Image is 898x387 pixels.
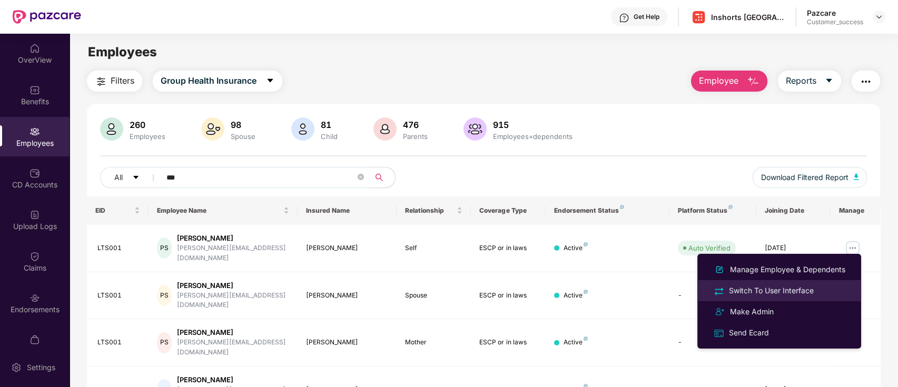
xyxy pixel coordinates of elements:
div: Employees [127,132,167,141]
img: svg+xml;base64,PHN2ZyBpZD0iRW1wbG95ZWVzIiB4bWxucz0iaHR0cDovL3d3dy53My5vcmcvMjAwMC9zdmciIHdpZHRoPS... [29,126,40,137]
div: [PERSON_NAME] [177,328,289,338]
button: Allcaret-down [100,167,164,188]
div: Get Help [634,13,659,21]
img: svg+xml;base64,PHN2ZyB4bWxucz0iaHR0cDovL3d3dy53My5vcmcvMjAwMC9zdmciIHhtbG5zOnhsaW5rPSJodHRwOi8vd3... [291,117,314,141]
img: svg+xml;base64,PHN2ZyBpZD0iRHJvcGRvd24tMzJ4MzIiIHhtbG5zPSJodHRwOi8vd3d3LnczLm9yZy8yMDAwL3N2ZyIgd2... [875,13,883,21]
div: Active [564,338,588,348]
img: svg+xml;base64,PHN2ZyB4bWxucz0iaHR0cDovL3d3dy53My5vcmcvMjAwMC9zdmciIHhtbG5zOnhsaW5rPSJodHRwOi8vd3... [463,117,487,141]
th: Relationship [397,196,471,225]
th: Employee Name [149,196,297,225]
button: search [369,167,396,188]
img: svg+xml;base64,PHN2ZyB4bWxucz0iaHR0cDovL3d3dy53My5vcmcvMjAwMC9zdmciIHdpZHRoPSIxNiIgaGVpZ2h0PSIxNi... [713,328,725,339]
div: Active [564,291,588,301]
img: svg+xml;base64,PHN2ZyBpZD0iQ2xhaW0iIHhtbG5zPSJodHRwOi8vd3d3LnczLm9yZy8yMDAwL3N2ZyIgd2lkdGg9IjIwIi... [29,251,40,262]
div: [PERSON_NAME] [177,375,289,385]
span: Group Health Insurance [161,74,256,87]
div: 81 [319,120,340,130]
div: Platform Status [678,206,748,215]
div: Parents [401,132,430,141]
div: [PERSON_NAME][EMAIL_ADDRESS][DOMAIN_NAME] [177,338,289,358]
img: svg+xml;base64,PHN2ZyB4bWxucz0iaHR0cDovL3d3dy53My5vcmcvMjAwMC9zdmciIHhtbG5zOnhsaW5rPSJodHRwOi8vd3... [713,263,726,276]
div: ESCP or in laws [479,243,537,253]
span: All [114,172,123,183]
div: Spouse [405,291,462,301]
img: svg+xml;base64,PHN2ZyB4bWxucz0iaHR0cDovL3d3dy53My5vcmcvMjAwMC9zdmciIHdpZHRoPSIyNCIgaGVpZ2h0PSIyNC... [95,75,107,88]
span: Filters [111,74,134,87]
span: caret-down [266,76,274,86]
img: svg+xml;base64,PHN2ZyBpZD0iSGVscC0zMngzMiIgeG1sbnM9Imh0dHA6Ly93d3cudzMub3JnLzIwMDAvc3ZnIiB3aWR0aD... [619,13,629,23]
div: PS [157,285,172,306]
span: Reports [786,74,816,87]
span: Download Filtered Report [761,172,848,183]
div: [PERSON_NAME] [177,281,289,291]
span: EID [95,206,133,215]
img: New Pazcare Logo [13,10,81,24]
span: Employee Name [157,206,281,215]
img: svg+xml;base64,PHN2ZyBpZD0iRW5kb3JzZW1lbnRzIiB4bWxucz0iaHR0cDovL3d3dy53My5vcmcvMjAwMC9zdmciIHdpZH... [29,293,40,303]
span: Employees [88,44,157,59]
td: - [669,319,756,366]
div: ESCP or in laws [479,338,537,348]
th: EID [87,196,149,225]
img: svg+xml;base64,PHN2ZyB4bWxucz0iaHR0cDovL3d3dy53My5vcmcvMjAwMC9zdmciIHdpZHRoPSI4IiBoZWlnaHQ9IjgiIH... [584,290,588,294]
div: [PERSON_NAME] [306,338,388,348]
div: Child [319,132,340,141]
div: 476 [401,120,430,130]
div: Settings [24,362,58,373]
div: Customer_success [807,18,863,26]
img: svg+xml;base64,PHN2ZyB4bWxucz0iaHR0cDovL3d3dy53My5vcmcvMjAwMC9zdmciIHhtbG5zOnhsaW5rPSJodHRwOi8vd3... [373,117,397,141]
img: svg+xml;base64,PHN2ZyB4bWxucz0iaHR0cDovL3d3dy53My5vcmcvMjAwMC9zdmciIHhtbG5zOnhsaW5rPSJodHRwOi8vd3... [747,75,759,88]
div: LTS001 [97,291,141,301]
div: LTS001 [97,338,141,348]
span: close-circle [358,173,364,183]
img: svg+xml;base64,PHN2ZyB4bWxucz0iaHR0cDovL3d3dy53My5vcmcvMjAwMC9zdmciIHdpZHRoPSIyNCIgaGVpZ2h0PSIyNC... [713,305,726,318]
div: 260 [127,120,167,130]
img: svg+xml;base64,PHN2ZyB4bWxucz0iaHR0cDovL3d3dy53My5vcmcvMjAwMC9zdmciIHdpZHRoPSIyNCIgaGVpZ2h0PSIyNC... [713,285,725,297]
div: [PERSON_NAME] [177,233,289,243]
div: 98 [229,120,258,130]
div: Auto Verified [688,243,731,253]
div: [PERSON_NAME][EMAIL_ADDRESS][DOMAIN_NAME] [177,243,289,263]
div: [PERSON_NAME][EMAIL_ADDRESS][DOMAIN_NAME] [177,291,289,311]
div: PS [157,332,172,353]
div: Switch To User Interface [727,285,816,296]
span: Relationship [405,206,455,215]
button: Reportscaret-down [778,71,841,92]
img: svg+xml;base64,PHN2ZyB4bWxucz0iaHR0cDovL3d3dy53My5vcmcvMjAwMC9zdmciIHdpZHRoPSI4IiBoZWlnaHQ9IjgiIH... [728,205,733,209]
div: LTS001 [97,243,141,253]
div: [PERSON_NAME] [306,243,388,253]
img: svg+xml;base64,PHN2ZyB4bWxucz0iaHR0cDovL3d3dy53My5vcmcvMjAwMC9zdmciIHdpZHRoPSI4IiBoZWlnaHQ9IjgiIH... [584,336,588,341]
th: Manage [831,196,880,225]
div: ESCP or in laws [479,291,537,301]
span: search [369,173,390,182]
div: Active [564,243,588,253]
img: svg+xml;base64,PHN2ZyBpZD0iTXlfT3JkZXJzIiBkYXRhLW5hbWU9Ik15IE9yZGVycyIgeG1sbnM9Imh0dHA6Ly93d3cudz... [29,334,40,345]
div: Endorsement Status [554,206,661,215]
img: svg+xml;base64,PHN2ZyBpZD0iQmVuZWZpdHMiIHhtbG5zPSJodHRwOi8vd3d3LnczLm9yZy8yMDAwL3N2ZyIgd2lkdGg9Ij... [29,85,40,95]
img: svg+xml;base64,PHN2ZyBpZD0iQ0RfQWNjb3VudHMiIGRhdGEtbmFtZT0iQ0QgQWNjb3VudHMiIHhtbG5zPSJodHRwOi8vd3... [29,168,40,178]
img: svg+xml;base64,PHN2ZyBpZD0iVXBsb2FkX0xvZ3MiIGRhdGEtbmFtZT0iVXBsb2FkIExvZ3MiIHhtbG5zPSJodHRwOi8vd3... [29,210,40,220]
div: Pazcare [807,8,863,18]
div: Mother [405,338,462,348]
img: svg+xml;base64,PHN2ZyB4bWxucz0iaHR0cDovL3d3dy53My5vcmcvMjAwMC9zdmciIHhtbG5zOnhsaW5rPSJodHRwOi8vd3... [100,117,123,141]
img: svg+xml;base64,PHN2ZyB4bWxucz0iaHR0cDovL3d3dy53My5vcmcvMjAwMC9zdmciIHdpZHRoPSIyNCIgaGVpZ2h0PSIyNC... [860,75,872,88]
div: Spouse [229,132,258,141]
div: PS [157,237,172,259]
span: caret-down [132,174,140,182]
img: manageButton [844,240,861,256]
span: close-circle [358,174,364,180]
div: Manage Employee & Dependents [728,264,847,275]
span: caret-down [825,76,833,86]
div: Employees+dependents [491,132,575,141]
th: Insured Name [298,196,397,225]
img: svg+xml;base64,PHN2ZyB4bWxucz0iaHR0cDovL3d3dy53My5vcmcvMjAwMC9zdmciIHdpZHRoPSI4IiBoZWlnaHQ9IjgiIH... [620,205,624,209]
img: svg+xml;base64,PHN2ZyB4bWxucz0iaHR0cDovL3d3dy53My5vcmcvMjAwMC9zdmciIHdpZHRoPSI4IiBoZWlnaHQ9IjgiIH... [584,242,588,246]
button: Download Filtered Report [753,167,867,188]
button: Filters [87,71,142,92]
div: [DATE] [765,243,822,253]
img: svg+xml;base64,PHN2ZyBpZD0iU2V0dGluZy0yMHgyMCIgeG1sbnM9Imh0dHA6Ly93d3cudzMub3JnLzIwMDAvc3ZnIiB3aW... [11,362,22,373]
div: 915 [491,120,575,130]
div: Inshorts [GEOGRAPHIC_DATA] Advertising And Services Private Limited [711,12,785,22]
span: Employee [699,74,738,87]
div: [PERSON_NAME] [306,291,388,301]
